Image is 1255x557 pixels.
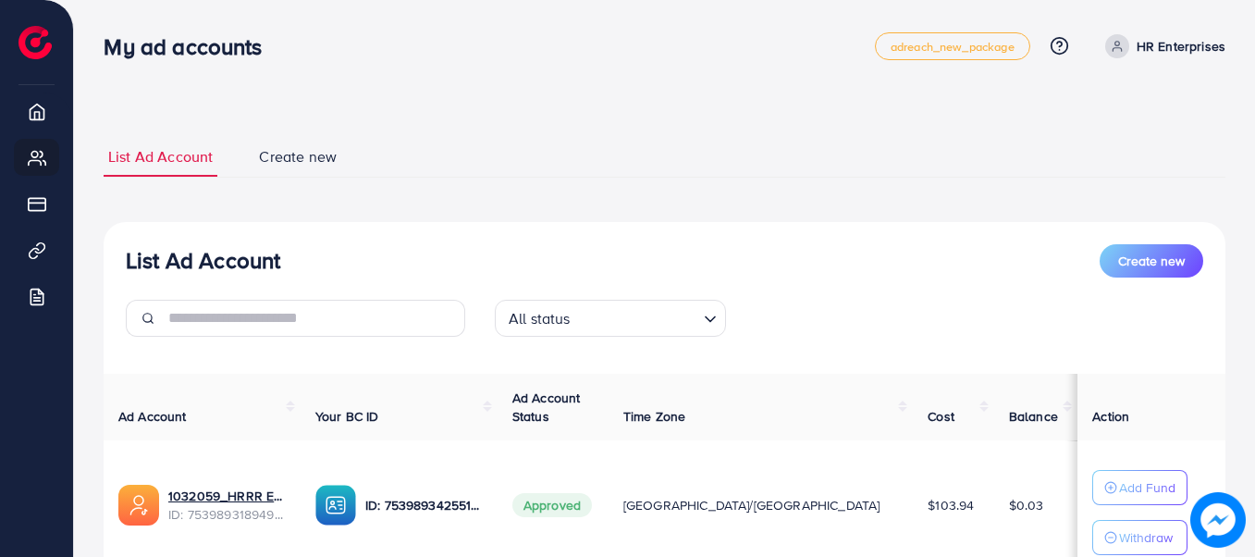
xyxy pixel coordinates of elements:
[18,26,52,59] img: logo
[1137,35,1225,57] p: HR Enterprises
[118,485,159,526] img: ic-ads-acc.e4c84228.svg
[259,146,337,167] span: Create new
[512,493,592,517] span: Approved
[1100,244,1203,278] button: Create new
[1191,493,1246,548] img: image
[928,407,954,426] span: Cost
[1092,520,1187,555] button: Withdraw
[576,302,696,332] input: Search for option
[512,389,581,426] span: Ad Account Status
[1118,252,1185,270] span: Create new
[505,305,574,332] span: All status
[1119,526,1173,549] p: Withdraw
[1098,34,1225,58] a: HR Enterprises
[108,146,213,167] span: List Ad Account
[1009,496,1044,514] span: $0.03
[104,33,277,60] h3: My ad accounts
[1092,470,1187,505] button: Add Fund
[891,41,1015,53] span: adreach_new_package
[315,407,379,426] span: Your BC ID
[623,407,685,426] span: Time Zone
[168,487,286,505] a: 1032059_HRRR Enterprises_1755518326723
[315,485,356,526] img: ic-ba-acc.ded83a64.svg
[928,496,974,514] span: $103.94
[118,407,187,426] span: Ad Account
[126,247,280,274] h3: List Ad Account
[168,505,286,524] span: ID: 7539893189495259154
[365,494,483,516] p: ID: 7539893425517559825
[495,300,726,337] div: Search for option
[1092,407,1129,426] span: Action
[1119,477,1175,499] p: Add Fund
[875,32,1030,60] a: adreach_new_package
[168,487,286,525] div: <span class='underline'>1032059_HRRR Enterprises_1755518326723</span></br>7539893189495259154
[623,496,880,514] span: [GEOGRAPHIC_DATA]/[GEOGRAPHIC_DATA]
[1009,407,1058,426] span: Balance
